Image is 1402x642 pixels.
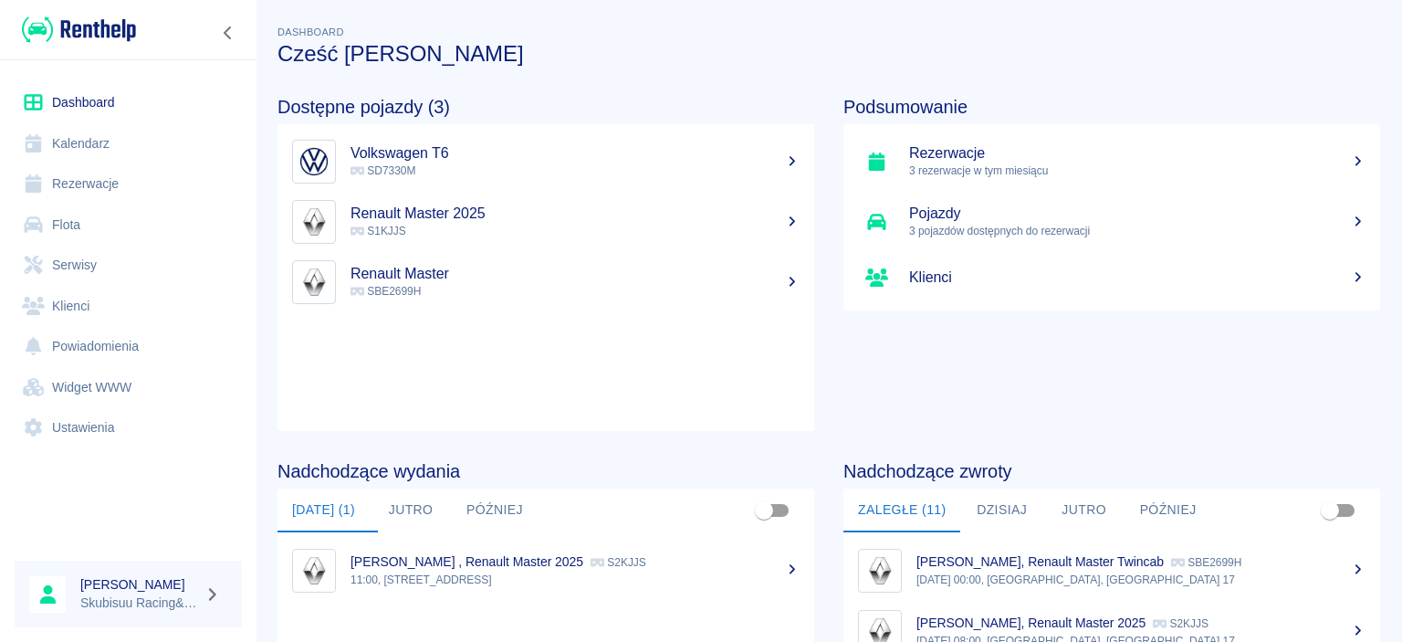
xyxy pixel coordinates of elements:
h3: Cześć [PERSON_NAME] [277,41,1380,67]
button: Później [452,489,538,532]
img: Renthelp logo [22,15,136,45]
a: Rezerwacje [15,163,242,205]
a: Renthelp logo [15,15,136,45]
span: SD7330M [350,164,415,177]
h5: Rezerwacje [909,144,1365,163]
a: Klienci [15,286,242,327]
p: 3 pojazdów dostępnych do rezerwacji [909,223,1365,239]
a: Image[PERSON_NAME], Renault Master Twincab SBE2699H[DATE] 00:00, [GEOGRAPHIC_DATA], [GEOGRAPHIC_D... [843,540,1380,601]
span: Dashboard [277,26,344,37]
a: Ustawienia [15,407,242,448]
p: [PERSON_NAME], Renault Master 2025 [916,616,1146,630]
img: Image [297,144,331,179]
a: Pojazdy3 pojazdów dostępnych do rezerwacji [843,192,1380,252]
button: Jutro [1043,489,1125,532]
a: Kalendarz [15,123,242,164]
button: Dzisiaj [961,489,1043,532]
h5: Pojazdy [909,205,1365,223]
a: Rezerwacje3 rezerwacje w tym miesiącu [843,132,1380,192]
h5: Volkswagen T6 [350,144,800,163]
button: Później [1125,489,1211,532]
a: Powiadomienia [15,326,242,367]
span: SBE2699H [350,285,421,298]
button: Zaległe (11) [843,489,961,532]
h5: Renault Master [350,265,800,283]
a: Klienci [843,252,1380,303]
button: [DATE] (1) [277,489,370,532]
p: Skubisuu Racing&Rent [80,594,197,613]
a: ImageRenault Master SBE2699H [277,252,814,312]
img: Image [297,205,331,239]
a: Serwisy [15,245,242,286]
p: 3 rezerwacje w tym miesiącu [909,163,1365,179]
h4: Dostępne pojazdy (3) [277,96,814,118]
img: Image [297,553,331,588]
a: Widget WWW [15,367,242,408]
p: [PERSON_NAME], Renault Master Twincab [916,554,1164,569]
span: S1KJJS [350,225,406,237]
span: Pokaż przypisane tylko do mnie [1313,493,1347,528]
button: Zwiń nawigację [214,21,242,45]
p: [PERSON_NAME] , Renault Master 2025 [350,554,583,569]
h5: Renault Master 2025 [350,205,800,223]
button: Jutro [370,489,452,532]
img: Image [297,265,331,300]
p: 11:00, [STREET_ADDRESS] [350,572,800,588]
p: S2KJJS [1153,617,1208,630]
a: Flota [15,205,242,246]
img: Image [863,553,897,588]
h4: Nadchodzące zwroty [843,460,1380,482]
p: S2KJJS [591,556,646,569]
h4: Podsumowanie [843,96,1380,118]
p: [DATE] 00:00, [GEOGRAPHIC_DATA], [GEOGRAPHIC_DATA] 17 [916,572,1365,588]
a: ImageVolkswagen T6 SD7330M [277,132,814,192]
h6: [PERSON_NAME] [80,575,197,594]
span: Pokaż przypisane tylko do mnie [747,493,781,528]
a: Image[PERSON_NAME] , Renault Master 2025 S2KJJS11:00, [STREET_ADDRESS] [277,540,814,601]
h5: Klienci [909,268,1365,287]
p: SBE2699H [1171,556,1241,569]
h4: Nadchodzące wydania [277,460,814,482]
a: Dashboard [15,82,242,123]
a: ImageRenault Master 2025 S1KJJS [277,192,814,252]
